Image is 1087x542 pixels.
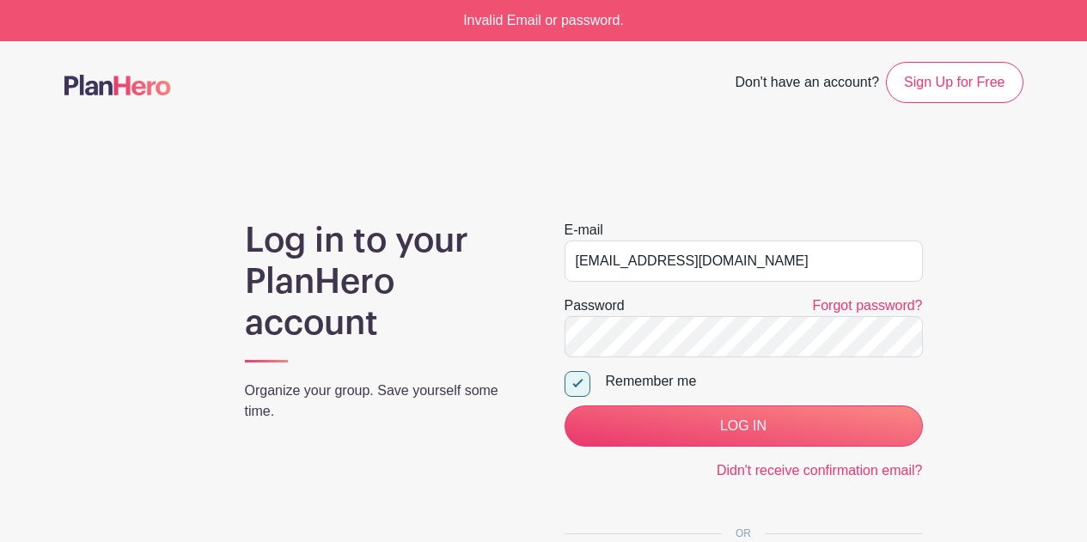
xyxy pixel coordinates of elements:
input: LOG IN [565,405,923,447]
img: logo-507f7623f17ff9eddc593b1ce0a138ce2505c220e1c5a4e2b4648c50719b7d32.svg [64,75,171,95]
p: Organize your group. Save yourself some time. [245,381,523,422]
div: Remember me [606,371,923,392]
span: Don't have an account? [735,65,879,103]
h1: Log in to your PlanHero account [245,220,523,344]
input: e.g. julie@eventco.com [565,241,923,282]
a: Didn't receive confirmation email? [717,463,923,478]
a: Forgot password? [812,298,922,313]
label: Password [565,295,625,316]
label: E-mail [565,220,603,241]
a: Sign Up for Free [886,62,1023,103]
span: OR [722,527,765,539]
